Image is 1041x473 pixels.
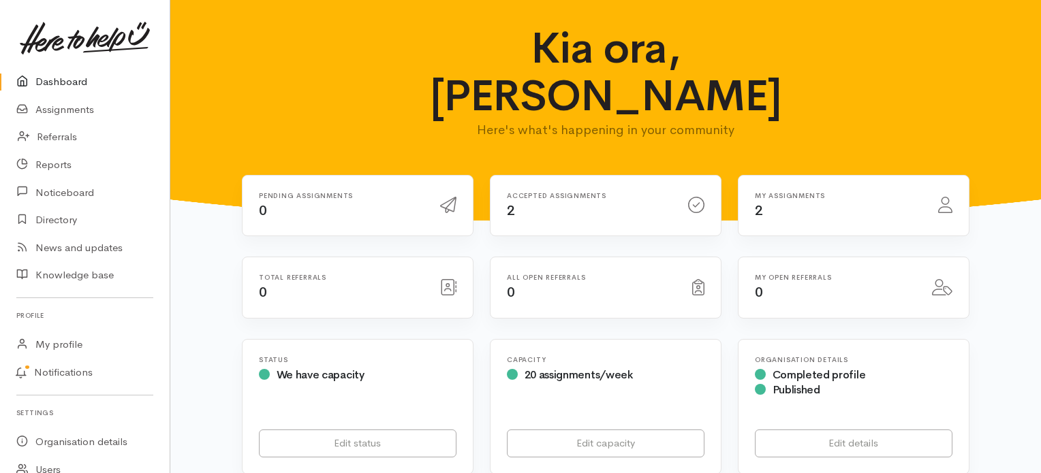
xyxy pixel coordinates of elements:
span: 0 [755,284,763,301]
span: 0 [259,284,267,301]
h6: Pending assignments [259,192,424,199]
a: Edit details [755,429,952,457]
h6: Capacity [507,356,704,363]
h6: Settings [16,404,153,422]
h6: Profile [16,306,153,325]
p: Here's what's happening in your community [405,120,807,140]
h6: My open referrals [755,274,916,281]
h1: Kia ora, [PERSON_NAME] [405,25,807,120]
span: 20 assignments/week [525,368,633,382]
span: Published [773,382,820,397]
a: Edit status [259,429,456,457]
span: 0 [259,202,267,219]
span: 0 [507,284,515,301]
h6: All open referrals [507,274,676,281]
h6: Organisation Details [755,356,952,363]
h6: Accepted assignments [507,192,672,199]
span: 2 [755,202,763,219]
h6: My assignments [755,192,922,199]
a: Edit capacity [507,429,704,457]
span: 2 [507,202,515,219]
span: We have capacity [277,368,364,382]
h6: Status [259,356,456,363]
span: Completed profile [773,368,866,382]
h6: Total referrals [259,274,424,281]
